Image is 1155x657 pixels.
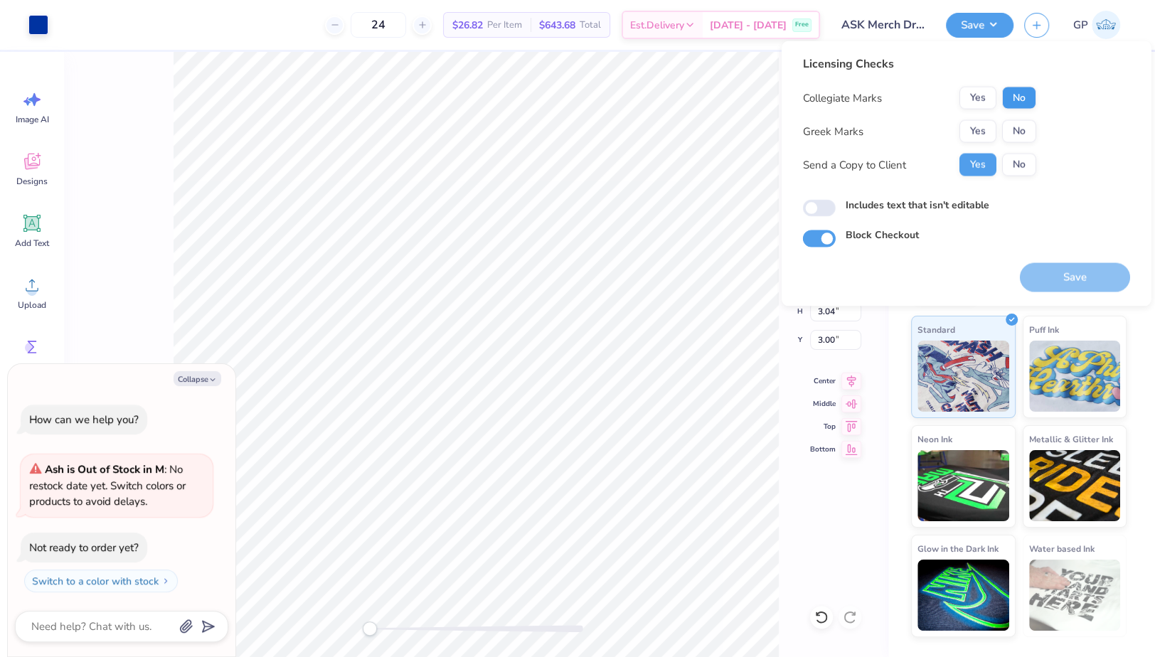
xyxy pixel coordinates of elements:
span: Per Item [487,18,522,33]
span: : No restock date yet. Switch colors or products to avoid delays. [29,462,186,508]
img: Neon Ink [917,450,1009,521]
button: Collapse [174,371,221,386]
button: Switch to a color with stock [24,570,178,592]
span: Est. Delivery [630,18,684,33]
button: No [1002,120,1036,143]
div: Send a Copy to Client [803,156,906,173]
div: Licensing Checks [803,55,1036,73]
label: Includes text that isn't editable [846,198,989,213]
img: Standard [917,341,1009,412]
span: Add Text [15,237,49,249]
div: How can we help you? [29,412,139,427]
img: Switch to a color with stock [161,577,170,585]
span: Designs [16,176,48,187]
span: Water based Ink [1029,541,1095,556]
div: Accessibility label [363,621,377,636]
div: Not ready to order yet? [29,540,139,555]
img: Puff Ink [1029,341,1121,412]
div: Collegiate Marks [803,90,882,106]
strong: Ash is Out of Stock in M [45,462,164,476]
button: Save [946,13,1013,38]
span: GP [1073,17,1088,33]
img: Gene Padilla [1092,11,1120,39]
div: Greek Marks [803,123,863,139]
span: $26.82 [452,18,483,33]
span: Center [810,375,836,387]
img: Metallic & Glitter Ink [1029,450,1121,521]
input: Untitled Design [831,11,935,39]
span: Puff Ink [1029,322,1059,337]
button: Yes [959,87,996,109]
span: Glow in the Dark Ink [917,541,999,556]
span: [DATE] - [DATE] [710,18,787,33]
span: Upload [18,299,46,311]
img: Glow in the Dark Ink [917,560,1009,631]
button: Yes [959,120,996,143]
label: Block Checkout [846,228,919,242]
span: Total [580,18,601,33]
span: Standard [917,322,955,337]
span: Free [795,20,809,30]
a: GP [1067,11,1127,39]
span: $643.68 [539,18,575,33]
img: Water based Ink [1029,560,1121,631]
span: Greek [21,361,43,373]
span: Top [810,421,836,432]
button: No [1002,87,1036,109]
span: Bottom [810,444,836,455]
button: No [1002,154,1036,176]
span: Metallic & Glitter Ink [1029,432,1113,447]
input: – – [351,12,406,38]
button: Yes [959,154,996,176]
span: Middle [810,398,836,410]
span: Neon Ink [917,432,952,447]
span: Image AI [16,114,49,125]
